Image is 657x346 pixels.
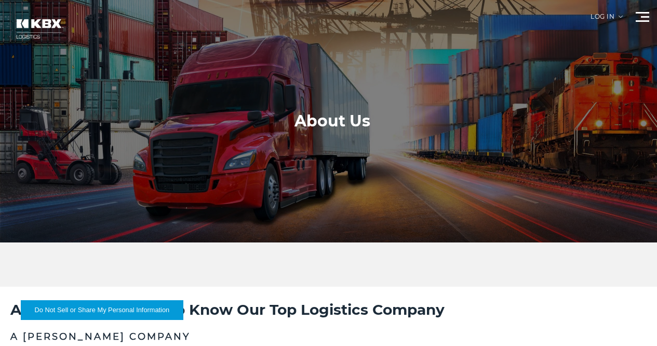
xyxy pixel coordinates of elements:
[21,300,183,320] button: Do Not Sell or Share My Personal Information
[591,14,623,28] div: Log in
[8,10,70,47] img: kbx logo
[10,330,647,343] h3: A [PERSON_NAME] Company
[10,300,647,319] h2: About KBX—Getting to Know Our Top Logistics Company
[294,111,370,132] h1: About Us
[619,16,623,18] img: arrow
